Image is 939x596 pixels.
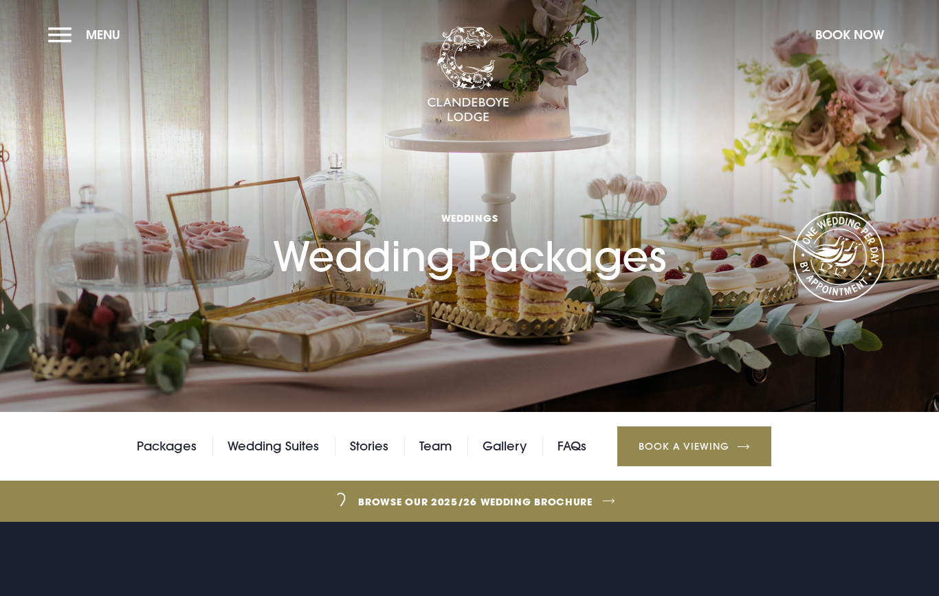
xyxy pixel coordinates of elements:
button: Menu [48,20,127,49]
a: Stories [350,436,388,457]
span: Menu [86,27,120,43]
a: Book a Viewing [617,426,771,466]
a: Wedding Suites [228,436,319,457]
h1: Wedding Packages [273,138,666,281]
img: Clandeboye Lodge [427,27,509,123]
a: Gallery [483,436,527,457]
button: Book Now [808,20,891,49]
span: Weddings [273,211,666,225]
a: Team [419,436,452,457]
a: Packages [137,436,197,457]
a: FAQs [557,436,586,457]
